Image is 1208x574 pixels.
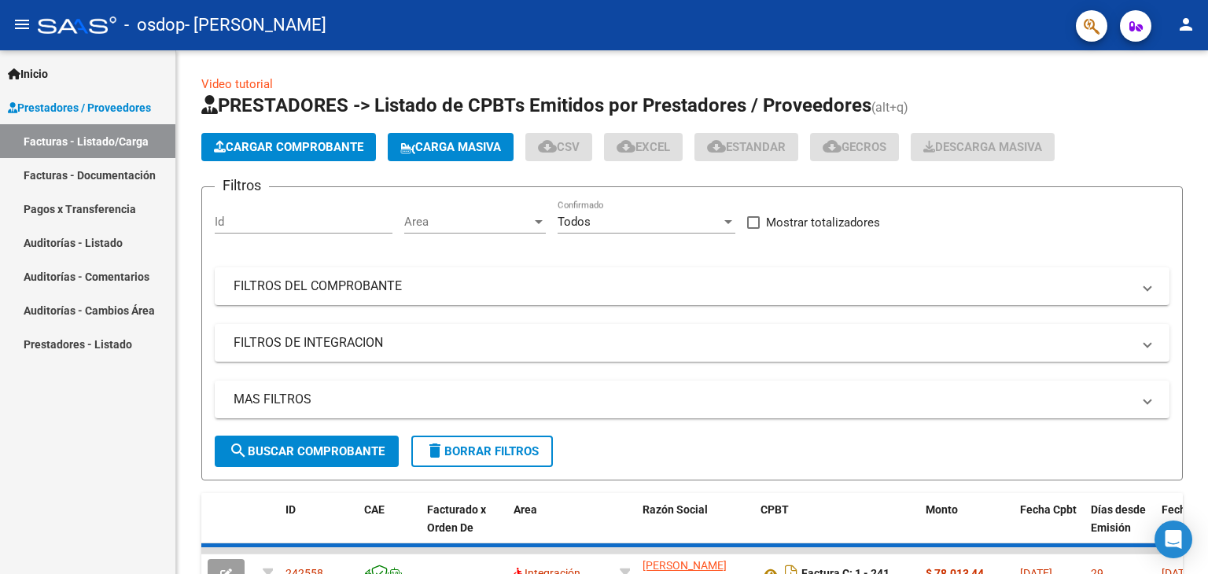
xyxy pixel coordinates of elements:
[694,133,798,161] button: Estandar
[285,503,296,516] span: ID
[215,436,399,467] button: Buscar Comprobante
[823,137,842,156] mat-icon: cloud_download
[364,503,385,516] span: CAE
[234,391,1132,408] mat-panel-title: MAS FILTROS
[425,444,539,458] span: Borrar Filtros
[8,99,151,116] span: Prestadores / Proveedores
[538,137,557,156] mat-icon: cloud_download
[558,215,591,229] span: Todos
[234,334,1132,351] mat-panel-title: FILTROS DE INTEGRACION
[507,493,613,562] datatable-header-cell: Area
[201,77,273,91] a: Video tutorial
[766,213,880,232] span: Mostrar totalizadores
[229,441,248,460] mat-icon: search
[1020,503,1077,516] span: Fecha Cpbt
[425,441,444,460] mat-icon: delete
[911,133,1055,161] app-download-masive: Descarga masiva de comprobantes (adjuntos)
[604,133,683,161] button: EXCEL
[707,137,726,156] mat-icon: cloud_download
[215,324,1169,362] mat-expansion-panel-header: FILTROS DE INTEGRACION
[215,175,269,197] h3: Filtros
[538,140,580,154] span: CSV
[636,493,754,562] datatable-header-cell: Razón Social
[8,65,48,83] span: Inicio
[13,15,31,34] mat-icon: menu
[279,493,358,562] datatable-header-cell: ID
[871,100,908,115] span: (alt+q)
[234,278,1132,295] mat-panel-title: FILTROS DEL COMPROBANTE
[1162,503,1206,534] span: Fecha Recibido
[215,381,1169,418] mat-expansion-panel-header: MAS FILTROS
[400,140,501,154] span: Carga Masiva
[761,503,789,516] span: CPBT
[185,8,326,42] span: - [PERSON_NAME]
[617,140,670,154] span: EXCEL
[1014,493,1085,562] datatable-header-cell: Fecha Cpbt
[911,133,1055,161] button: Descarga Masiva
[215,267,1169,305] mat-expansion-panel-header: FILTROS DEL COMPROBANTE
[411,436,553,467] button: Borrar Filtros
[421,493,507,562] datatable-header-cell: Facturado x Orden De
[514,503,537,516] span: Area
[754,493,919,562] datatable-header-cell: CPBT
[1091,503,1146,534] span: Días desde Emisión
[229,444,385,458] span: Buscar Comprobante
[124,8,185,42] span: - osdop
[427,503,486,534] span: Facturado x Orden De
[810,133,899,161] button: Gecros
[388,133,514,161] button: Carga Masiva
[919,493,1014,562] datatable-header-cell: Monto
[525,133,592,161] button: CSV
[823,140,886,154] span: Gecros
[214,140,363,154] span: Cargar Comprobante
[926,503,958,516] span: Monto
[201,94,871,116] span: PRESTADORES -> Listado de CPBTs Emitidos por Prestadores / Proveedores
[1085,493,1155,562] datatable-header-cell: Días desde Emisión
[404,215,532,229] span: Area
[1177,15,1195,34] mat-icon: person
[617,137,635,156] mat-icon: cloud_download
[358,493,421,562] datatable-header-cell: CAE
[707,140,786,154] span: Estandar
[923,140,1042,154] span: Descarga Masiva
[201,133,376,161] button: Cargar Comprobante
[643,503,708,516] span: Razón Social
[643,559,727,572] span: [PERSON_NAME]
[1155,521,1192,558] div: Open Intercom Messenger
